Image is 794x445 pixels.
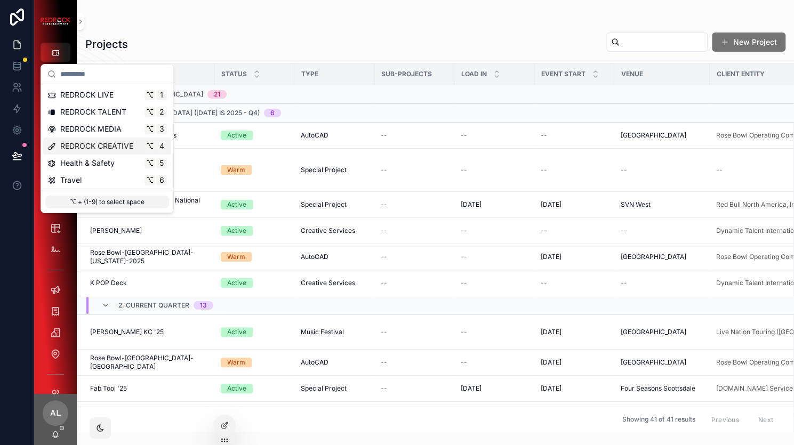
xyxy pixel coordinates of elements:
[157,125,166,133] span: 3
[227,384,246,393] div: Active
[461,328,467,336] span: --
[461,131,467,140] span: --
[622,415,695,424] span: Showing 41 of 41 results
[221,327,288,337] a: Active
[90,384,208,393] a: Fab Tool '25
[50,407,61,419] span: AL
[301,358,368,367] a: AutoCAD
[461,166,467,174] span: --
[227,358,245,367] div: Warm
[227,278,246,288] div: Active
[621,253,686,261] span: [GEOGRAPHIC_DATA]
[541,328,608,336] a: [DATE]
[621,166,627,174] span: --
[85,37,128,52] h1: Projects
[621,200,703,209] a: SVN West
[45,196,169,208] p: ⌥ + (1-9) to select space
[461,226,467,235] span: --
[621,358,686,367] span: [GEOGRAPHIC_DATA]
[381,226,448,235] a: --
[381,166,387,174] span: --
[541,131,547,140] span: --
[301,328,368,336] a: Music Festival
[541,328,562,336] span: [DATE]
[214,90,220,99] div: 21
[381,166,448,174] a: --
[461,279,467,287] span: --
[90,279,208,287] a: K POP Deck
[381,279,448,287] a: --
[461,131,528,140] a: --
[717,70,765,78] span: Client Entity
[541,200,562,209] span: [DATE]
[60,90,114,100] span: REDROCK LIVE
[381,384,448,393] a: --
[541,384,608,393] a: [DATE]
[381,200,448,209] a: --
[221,252,288,262] a: Warm
[381,200,387,209] span: --
[621,279,703,287] a: --
[621,384,703,393] a: Four Seasons Scottsdale
[41,18,70,25] img: App logo
[301,358,328,367] span: AutoCAD
[461,253,528,261] a: --
[541,279,547,287] span: --
[227,200,246,209] div: Active
[461,384,482,393] span: [DATE]
[301,131,328,140] span: AutoCAD
[200,301,207,310] div: 13
[461,200,482,209] span: [DATE]
[461,200,528,209] a: [DATE]
[621,70,643,78] span: Venue
[221,131,288,140] a: Active
[227,131,246,140] div: Active
[90,328,164,336] span: [PERSON_NAME] KC '25
[157,176,166,184] span: 6
[301,226,368,235] a: Creative Services
[461,384,528,393] a: [DATE]
[541,279,608,287] a: --
[461,226,528,235] a: --
[541,384,562,393] span: [DATE]
[621,200,651,209] span: SVN West
[621,226,703,235] a: --
[461,328,528,336] a: --
[146,159,154,167] span: ⌥
[541,253,608,261] a: [DATE]
[381,131,387,140] span: --
[221,226,288,236] a: Active
[90,226,208,235] a: [PERSON_NAME]
[381,253,448,261] a: --
[381,70,432,78] span: Sub-Projects
[90,384,127,393] span: Fab Tool '25
[461,358,528,367] a: --
[541,166,547,174] span: --
[712,33,785,52] a: New Project
[541,253,562,261] span: [DATE]
[301,70,318,78] span: Type
[146,125,154,133] span: ⌥
[60,158,115,168] span: Health & Safety
[118,109,260,117] span: 1. [GEOGRAPHIC_DATA] ([DATE] is 2025 - Q4)
[227,327,246,337] div: Active
[146,176,154,184] span: ⌥
[621,131,703,140] a: [GEOGRAPHIC_DATA]
[621,226,627,235] span: --
[227,165,245,175] div: Warm
[541,358,608,367] a: [DATE]
[621,328,703,336] a: [GEOGRAPHIC_DATA]
[60,175,82,185] span: Travel
[716,166,723,174] span: --
[221,70,247,78] span: Status
[221,165,288,175] a: Warm
[461,279,528,287] a: --
[381,226,387,235] span: --
[90,279,127,287] span: K POP Deck
[301,200,368,209] a: Special Project
[157,91,166,99] span: 1
[301,253,328,261] span: AutoCAD
[90,354,208,371] a: Rose Bowl-[GEOGRAPHIC_DATA]-[GEOGRAPHIC_DATA]
[301,384,368,393] a: Special Project
[90,328,208,336] a: [PERSON_NAME] KC '25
